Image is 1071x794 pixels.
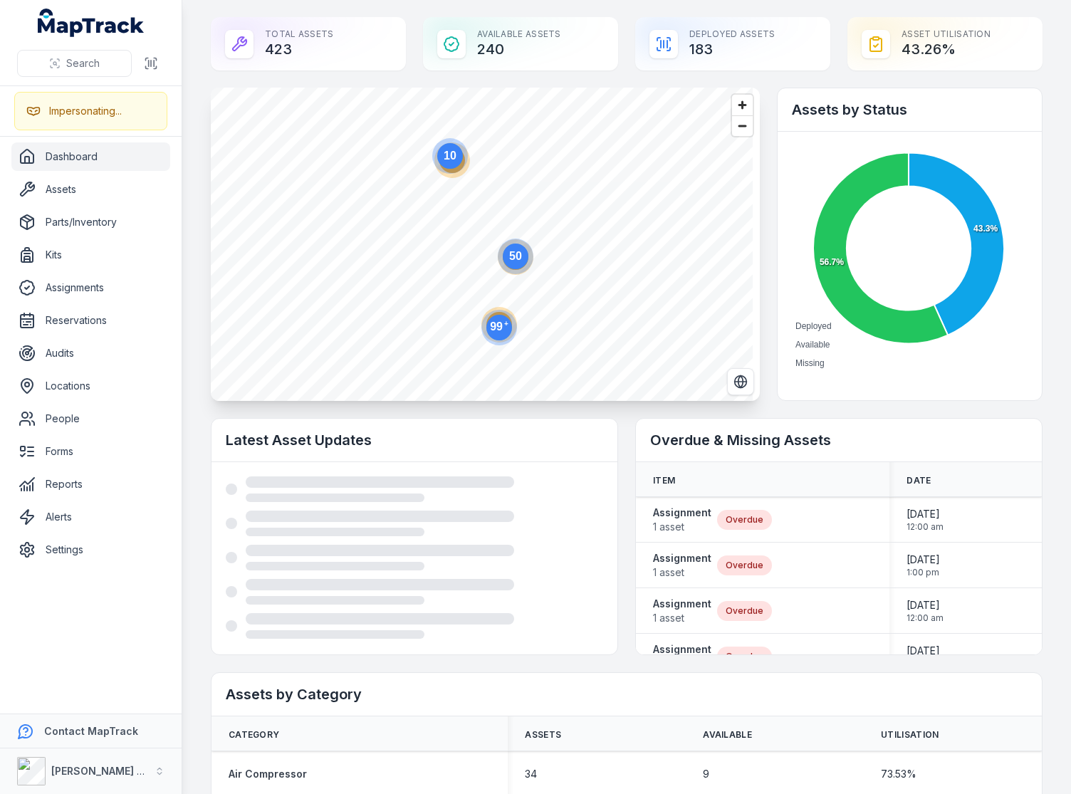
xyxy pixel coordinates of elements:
[907,644,944,669] time: 13/09/2025, 12:00:00 am
[732,95,753,115] button: Zoom in
[907,475,931,486] span: Date
[653,506,711,534] a: Assignment1 asset
[907,507,944,533] time: 31/07/2025, 12:00:00 am
[795,321,832,331] span: Deployed
[907,553,940,578] time: 18/09/2025, 1:00:00 pm
[653,611,711,625] span: 1 asset
[727,368,754,395] button: Switch to Satellite View
[504,320,508,328] tspan: +
[11,273,170,302] a: Assignments
[11,175,170,204] a: Assets
[907,521,944,533] span: 12:00 am
[907,507,944,521] span: [DATE]
[17,50,132,77] button: Search
[907,598,944,624] time: 14/09/2025, 12:00:00 am
[509,250,522,262] text: 50
[907,598,944,612] span: [DATE]
[653,642,711,657] strong: Assignment
[11,536,170,564] a: Settings
[11,470,170,498] a: Reports
[66,56,100,70] span: Search
[525,767,537,781] span: 34
[795,358,825,368] span: Missing
[11,306,170,335] a: Reservations
[226,430,603,450] h2: Latest Asset Updates
[907,612,944,624] span: 12:00 am
[653,520,711,534] span: 1 asset
[653,475,675,486] span: Item
[881,729,939,741] span: Utilisation
[11,437,170,466] a: Forms
[11,339,170,367] a: Audits
[653,597,711,611] strong: Assignment
[732,115,753,136] button: Zoom out
[11,503,170,531] a: Alerts
[907,644,944,658] span: [DATE]
[653,551,711,580] a: Assignment1 asset
[490,320,508,333] text: 99
[653,506,711,520] strong: Assignment
[11,142,170,171] a: Dashboard
[226,684,1028,704] h2: Assets by Category
[653,642,711,671] a: Assignment
[717,555,772,575] div: Overdue
[653,597,711,625] a: Assignment1 asset
[38,9,145,37] a: MapTrack
[229,729,279,741] span: Category
[229,767,307,781] a: Air Compressor
[11,241,170,269] a: Kits
[44,725,138,737] strong: Contact MapTrack
[907,553,940,567] span: [DATE]
[792,100,1028,120] h2: Assets by Status
[703,729,752,741] span: Available
[51,765,168,777] strong: [PERSON_NAME] Group
[881,767,916,781] span: 73.53 %
[717,647,772,667] div: Overdue
[907,567,940,578] span: 1:00 pm
[11,208,170,236] a: Parts/Inventory
[525,729,561,741] span: Assets
[717,601,772,621] div: Overdue
[703,767,709,781] span: 9
[11,372,170,400] a: Locations
[444,150,456,162] text: 10
[49,104,122,118] div: Impersonating...
[11,404,170,433] a: People
[650,430,1028,450] h2: Overdue & Missing Assets
[653,551,711,565] strong: Assignment
[211,88,753,401] canvas: Map
[795,340,830,350] span: Available
[717,510,772,530] div: Overdue
[653,565,711,580] span: 1 asset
